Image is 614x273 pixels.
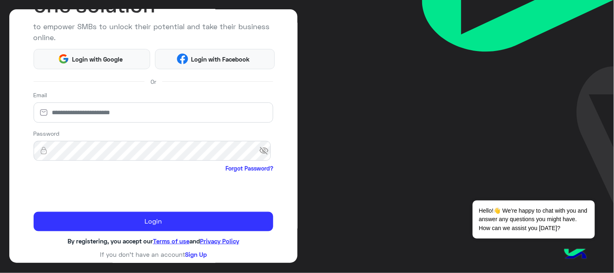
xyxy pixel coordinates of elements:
img: Facebook [177,53,188,64]
button: Login [34,212,274,231]
iframe: reCAPTCHA [34,174,157,206]
h6: If you don’t have an account [34,251,274,258]
span: visibility_off [259,144,274,158]
span: Or [151,77,156,86]
label: Email [34,91,47,99]
img: lock [34,147,54,155]
img: Google [58,53,69,64]
span: and [189,237,200,245]
img: email [34,109,54,117]
a: Privacy Policy [200,237,239,245]
span: Hello!👋 We're happy to chat with you and answer any questions you might have. How can we assist y... [473,200,595,239]
button: Login with Facebook [155,49,275,69]
label: Password [34,129,60,138]
img: hulul-logo.png [561,241,590,269]
span: By registering, you accept our [68,237,153,245]
button: Login with Google [34,49,151,69]
a: Sign Up [185,251,207,258]
p: to empower SMBs to unlock their potential and take their business online. [34,21,274,43]
a: Terms of use [153,237,189,245]
span: Login with Google [69,55,126,64]
a: Forgot Password? [225,164,273,173]
span: Login with Facebook [188,55,253,64]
